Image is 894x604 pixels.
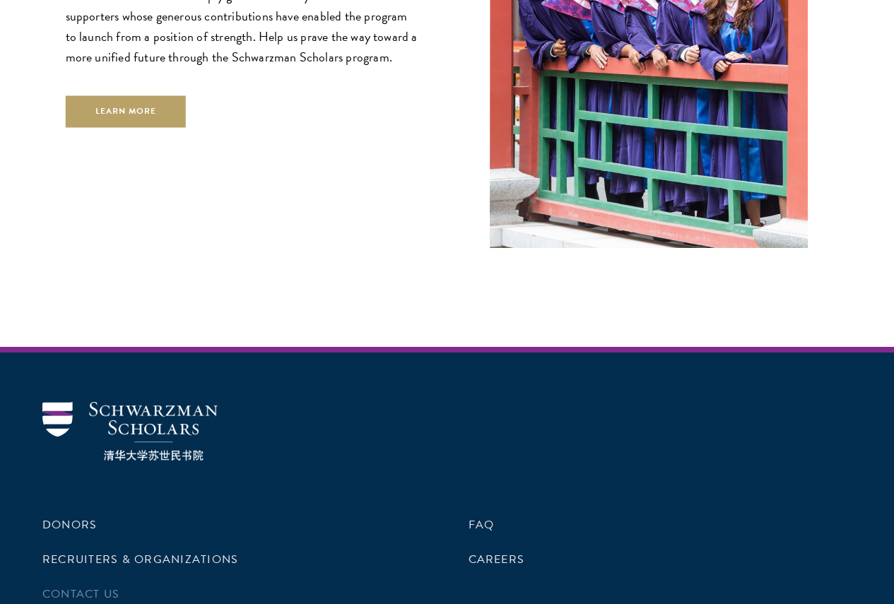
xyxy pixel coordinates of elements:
[42,402,218,461] img: Schwarzman Scholars
[66,95,187,127] a: Learn More
[42,516,97,533] a: Donors
[469,551,525,568] a: Careers
[469,516,495,533] a: FAQ
[42,551,238,568] a: Recruiters & Organizations
[42,586,119,603] a: Contact Us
